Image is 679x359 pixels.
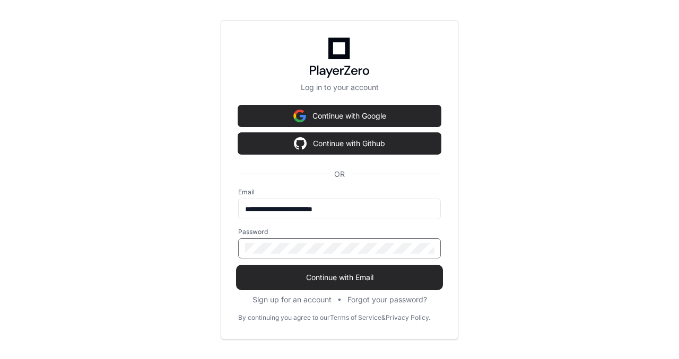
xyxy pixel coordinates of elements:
div: & [381,313,386,322]
div: By continuing you agree to our [238,313,330,322]
button: Sign up for an account [253,294,332,305]
img: Sign in with google [294,133,307,154]
label: Password [238,228,441,236]
a: Privacy Policy. [386,313,430,322]
button: Continue with Email [238,267,441,288]
label: Email [238,188,441,196]
span: Continue with Email [238,272,441,283]
a: Terms of Service [330,313,381,322]
button: Continue with Google [238,105,441,127]
p: Log in to your account [238,82,441,93]
button: Continue with Github [238,133,441,154]
img: Sign in with google [293,105,306,127]
span: OR [330,169,349,179]
button: Forgot your password? [347,294,427,305]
